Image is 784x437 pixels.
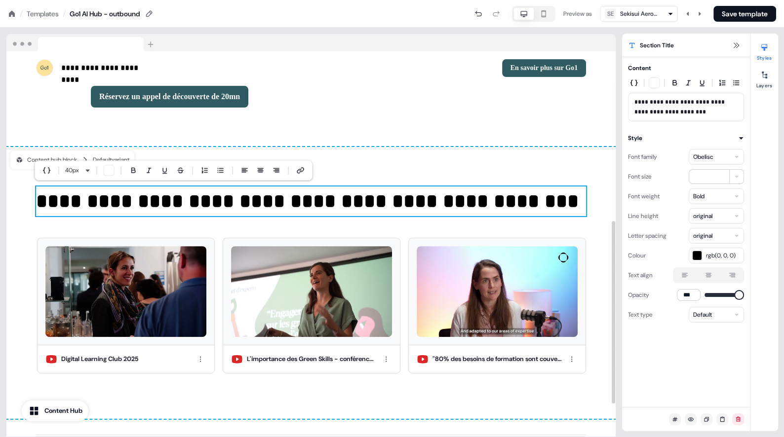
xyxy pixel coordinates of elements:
div: L'importance des Green Skills - conférence inspirante [247,354,376,364]
div: / [20,8,23,19]
div: original [693,211,712,221]
div: Text align [628,267,653,283]
button: Content Hub [22,401,88,421]
button: Réservez un appel de découverte de 20mn [91,86,248,108]
div: Opacity [628,287,649,303]
div: Content hub block [15,155,77,165]
span: Section Title [640,40,674,50]
button: Layers [750,67,778,89]
button: En savoir plus sur Go1 [502,59,586,77]
div: Default variant [93,155,129,165]
div: Text type [628,307,653,323]
div: Obelisc [693,152,713,162]
div: Bold [693,191,705,201]
div: Line height [628,208,658,224]
button: 40px [61,165,85,177]
div: Style [628,133,642,143]
span: rgb(0, 0, 0) [706,251,741,260]
button: rgb(0, 0, 0) [689,248,744,263]
button: Style [628,133,744,143]
div: Go1 AI Hub - outbound [70,9,140,19]
div: En savoir plus sur Go1 [315,59,586,77]
div: Content [628,63,651,73]
img: Browser topbar [6,34,158,52]
button: SESekisui Aerospace [600,6,678,22]
a: Templates [27,9,59,19]
img: Digital Learning Club 2025 [45,246,206,336]
div: Font family [628,149,657,165]
div: original [693,231,712,241]
div: Content Hub [44,406,82,416]
div: Réservez un appel de découverte de 20mn [36,86,303,108]
div: Digital Learning Club 2025Digital Learning Club 2025L'importance des Green Skills - conférence in... [36,232,586,379]
span: 40 px [65,166,79,176]
div: Letter spacing [628,228,666,244]
div: Default [693,310,712,320]
div: SE [607,9,614,19]
div: Font size [628,169,652,184]
div: Font weight [628,188,660,204]
div: Digital Learning Club 2025 [61,354,138,364]
div: Colour [628,248,646,263]
button: Styles [750,39,778,61]
button: Obelisc [689,149,744,165]
div: "80% des besoins de formation sont couverts en moins d'une semaine" [432,354,562,364]
div: / [63,8,66,19]
div: Preview as [563,9,592,19]
button: Save template [713,6,776,22]
div: Sekisui Aerospace [620,9,660,19]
